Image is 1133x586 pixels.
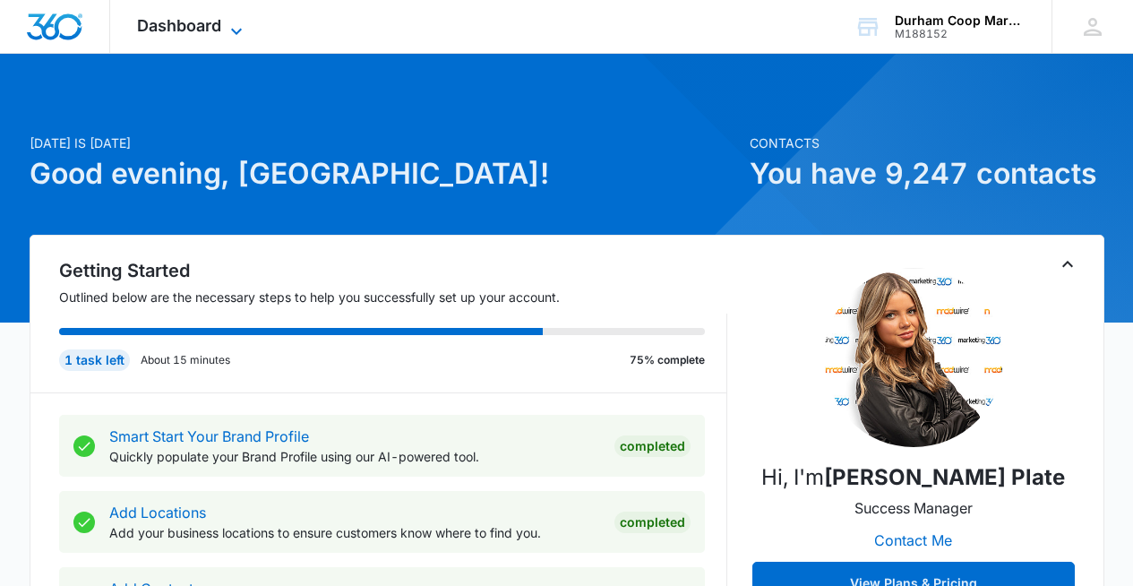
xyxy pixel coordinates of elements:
p: [DATE] is [DATE] [30,134,739,152]
p: Hi, I'm [761,461,1065,494]
p: Add your business locations to ensure customers know where to find you. [109,523,600,542]
p: Outlined below are the necessary steps to help you successfully set up your account. [59,288,727,306]
div: account id [895,28,1026,40]
div: Completed [614,435,691,457]
p: About 15 minutes [141,352,230,368]
p: Contacts [750,134,1104,152]
div: account name [895,13,1026,28]
strong: [PERSON_NAME] Plate [824,464,1065,490]
div: 1 task left [59,349,130,371]
p: Quickly populate your Brand Profile using our AI-powered tool. [109,447,600,466]
h1: Good evening, [GEOGRAPHIC_DATA]! [30,152,739,195]
button: Contact Me [856,519,970,562]
a: Smart Start Your Brand Profile [109,427,309,445]
p: Success Manager [854,497,973,519]
div: Completed [614,512,691,533]
button: Toggle Collapse [1057,254,1078,275]
h1: You have 9,247 contacts [750,152,1104,195]
p: 75% complete [630,352,705,368]
h2: Getting Started [59,257,727,284]
img: Madeline Plate [824,268,1003,447]
a: Add Locations [109,504,206,521]
span: Dashboard [137,16,221,35]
